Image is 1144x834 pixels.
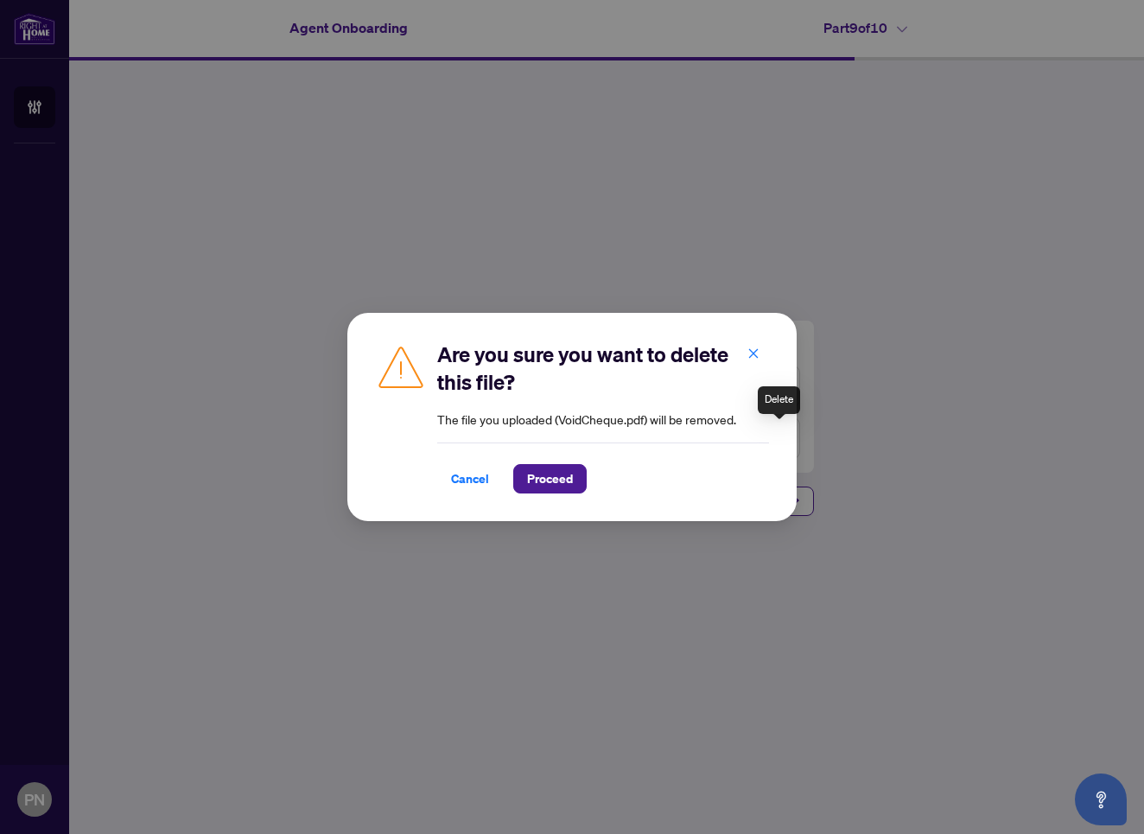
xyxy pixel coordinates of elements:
div: Delete [758,386,800,414]
span: Cancel [451,465,489,493]
div: The file you uploaded (VoidCheque.pdf) will be removed. [437,341,769,493]
img: caution [375,341,427,392]
span: close [747,347,759,360]
button: Proceed [513,464,587,493]
button: Cancel [437,464,503,493]
button: Open asap [1075,774,1127,825]
span: Proceed [527,465,573,493]
h2: Are you sure you want to delete this file? [437,341,769,396]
